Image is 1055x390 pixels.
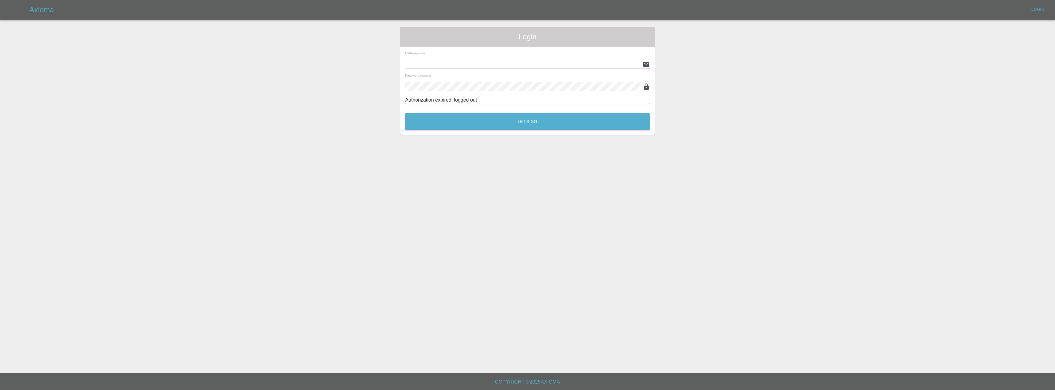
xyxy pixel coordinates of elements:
[405,74,431,77] span: Password
[420,75,431,77] small: (required)
[405,113,650,130] button: Let's Go
[405,32,650,42] span: Login
[405,96,650,104] div: Authorization expired, logged out
[413,52,425,55] small: (required)
[5,378,1050,386] h6: Copyright © 2025 Axioma
[405,51,425,55] span: Email
[29,5,54,15] h5: Axioma
[1028,5,1048,14] a: Login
